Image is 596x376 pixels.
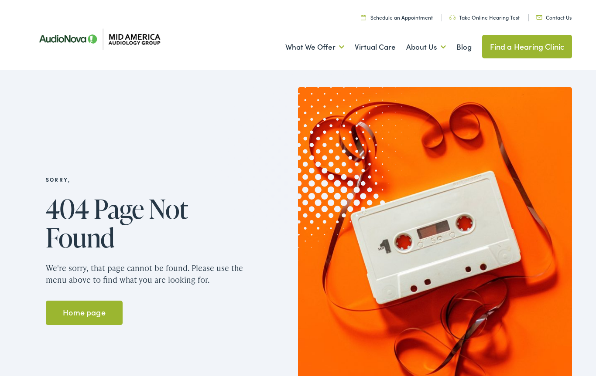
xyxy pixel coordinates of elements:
[285,31,344,63] a: What We Offer
[449,15,456,20] img: utility icon
[536,15,542,20] img: utility icon
[482,35,572,58] a: Find a Hearing Clinic
[46,223,115,252] span: Found
[355,31,396,63] a: Virtual Care
[46,176,255,183] h2: Sorry,
[202,36,421,261] img: Graphic image with a halftone pattern, contributing to the site's visual design.
[149,194,188,223] span: Not
[361,14,366,20] img: utility icon
[361,14,433,21] a: Schedule an Appointment
[536,14,572,21] a: Contact Us
[46,262,255,285] p: We're sorry, that page cannot be found. Please use the menu above to find what you are looking for.
[46,194,89,223] span: 404
[449,14,520,21] a: Take Online Hearing Test
[46,301,123,325] a: Home page
[94,194,144,223] span: Page
[456,31,472,63] a: Blog
[406,31,446,63] a: About Us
